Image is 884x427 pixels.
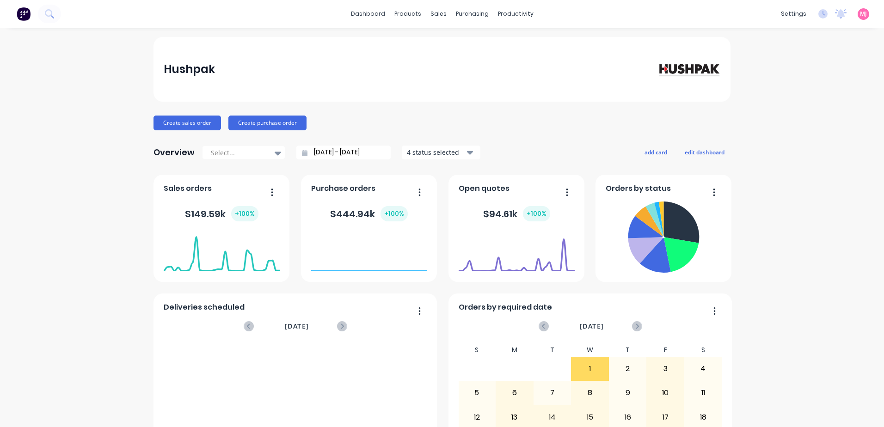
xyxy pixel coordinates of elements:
div: 9 [609,381,646,404]
div: 4 [685,357,722,380]
div: $ 444.94k [330,206,408,221]
div: products [390,7,426,21]
div: + 100 % [381,206,408,221]
div: T [609,343,647,357]
div: F [646,343,684,357]
div: 5 [459,381,496,404]
span: Orders by status [606,183,671,194]
div: sales [426,7,451,21]
div: 11 [685,381,722,404]
button: edit dashboard [679,146,731,158]
div: W [571,343,609,357]
div: Hushpak [164,60,215,79]
div: 7 [534,381,571,404]
div: S [458,343,496,357]
div: + 100 % [231,206,258,221]
div: productivity [493,7,538,21]
a: dashboard [346,7,390,21]
div: 1 [571,357,608,380]
div: 2 [609,357,646,380]
span: MJ [860,10,867,18]
div: 10 [647,381,684,404]
img: Hushpak [656,61,720,77]
div: T [534,343,571,357]
span: Purchase orders [311,183,375,194]
div: M [496,343,534,357]
div: settings [776,7,811,21]
span: [DATE] [285,321,309,331]
div: $ 149.59k [185,206,258,221]
div: S [684,343,722,357]
span: Open quotes [459,183,510,194]
div: + 100 % [523,206,550,221]
div: 3 [647,357,684,380]
img: Factory [17,7,31,21]
button: Create sales order [153,116,221,130]
div: 6 [496,381,533,404]
span: Sales orders [164,183,212,194]
span: Orders by required date [459,302,552,313]
span: [DATE] [580,321,604,331]
button: add card [638,146,673,158]
button: Create purchase order [228,116,307,130]
div: 4 status selected [407,147,465,157]
button: 4 status selected [402,146,480,159]
div: purchasing [451,7,493,21]
div: $ 94.61k [483,206,550,221]
div: Overview [153,143,195,162]
div: 8 [571,381,608,404]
